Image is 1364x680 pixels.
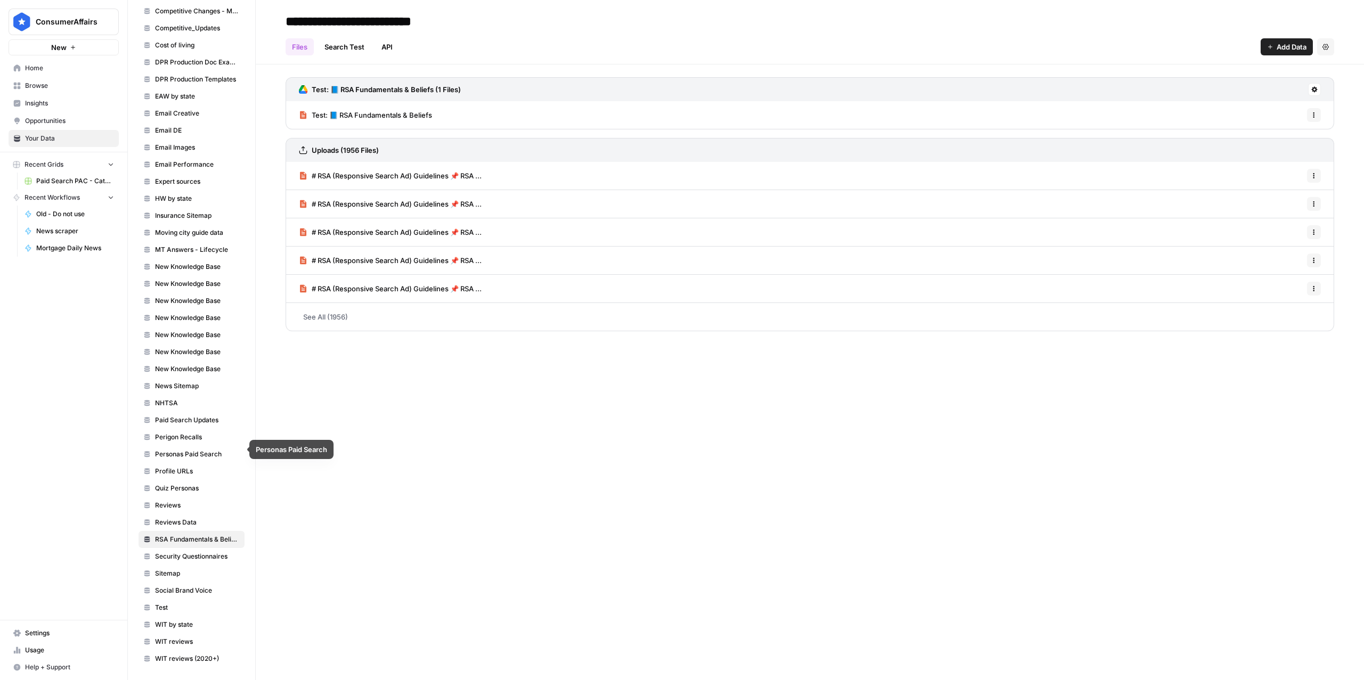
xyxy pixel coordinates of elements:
a: Test: 📘 RSA Fundamentals & Beliefs [299,101,432,129]
a: Profile URLs [139,463,245,480]
a: Moving city guide data [139,224,245,241]
a: Email DE [139,122,245,139]
span: ConsumerAffairs [36,17,100,27]
a: New Knowledge Base [139,292,245,309]
a: Paid Search PAC - Categories [20,173,119,190]
a: Reviews [139,497,245,514]
a: EAW by state [139,88,245,105]
a: DPR Production Doc Examples [139,54,245,71]
a: New Knowledge Base [139,343,245,361]
button: Add Data [1261,38,1313,55]
span: # RSA (Responsive Search Ad) Guidelines 📌 RSA ... [312,170,482,181]
button: Workspace: ConsumerAffairs [9,9,119,35]
a: Opportunities [9,112,119,129]
span: Expert sources [155,177,240,186]
a: Security Questionnaires [139,548,245,565]
span: Reviews Data [155,518,240,527]
span: HW by state [155,194,240,203]
span: Email Performance [155,160,240,169]
span: News scraper [36,226,114,236]
span: Home [25,63,114,73]
span: Insights [25,99,114,108]
span: Opportunities [25,116,114,126]
a: Usage [9,642,119,659]
span: New Knowledge Base [155,364,240,374]
span: New [51,42,67,53]
button: Recent Workflows [9,190,119,206]
a: Reviews Data [139,514,245,531]
a: News scraper [20,223,119,240]
span: Security Questionnaires [155,552,240,561]
span: New Knowledge Base [155,330,240,340]
button: Help + Support [9,659,119,676]
span: DPR Production Templates [155,75,240,84]
span: # RSA (Responsive Search Ad) Guidelines 📌 RSA ... [312,199,482,209]
span: Email DE [155,126,240,135]
a: # RSA (Responsive Search Ad) Guidelines 📌 RSA ... [299,247,482,274]
span: RSA Fundamentals & Beliefs [155,535,240,544]
span: Email Images [155,143,240,152]
a: # RSA (Responsive Search Ad) Guidelines 📌 RSA ... [299,218,482,246]
a: Expert sources [139,173,245,190]
a: Your Data [9,130,119,147]
a: Old - Do not use [20,206,119,223]
span: Test [155,603,240,612]
a: Search Test [318,38,371,55]
a: Home [9,60,119,77]
a: Competitive_Updates [139,20,245,37]
span: Quiz Personas [155,484,240,493]
span: WIT reviews (2020+) [155,654,240,663]
a: New Knowledge Base [139,326,245,343]
span: Reviews [155,501,240,510]
a: News Sitemap [139,378,245,395]
span: WIT reviews [155,637,240,646]
span: # RSA (Responsive Search Ad) Guidelines 📌 RSA ... [312,227,482,237]
span: Competitive Changes - Matching [155,6,240,16]
span: Help + Support [25,662,114,672]
a: NHTSA [139,395,245,412]
a: Personas Paid Search [139,446,245,463]
span: Profile URLs [155,466,240,476]
h3: Uploads (1956 Files) [312,145,379,155]
a: Email Performance [139,156,245,173]
span: Perigon Recalls [155,432,240,442]
a: See All (1956) [286,303,1334,331]
span: New Knowledge Base [155,279,240,289]
span: Social Brand Voice [155,586,240,595]
img: ConsumerAffairs Logo [12,12,31,31]
button: Recent Grids [9,157,119,173]
span: New Knowledge Base [155,347,240,357]
a: Mortgage Daily News [20,240,119,257]
span: Paid Search Updates [155,415,240,425]
span: Your Data [25,134,114,143]
a: Test [139,599,245,616]
a: Social Brand Voice [139,582,245,599]
span: New Knowledge Base [155,262,240,272]
span: Add Data [1277,42,1306,52]
a: New Knowledge Base [139,361,245,378]
span: New Knowledge Base [155,313,240,323]
span: Paid Search PAC - Categories [36,176,114,186]
a: # RSA (Responsive Search Ad) Guidelines 📌 RSA ... [299,275,482,302]
a: WIT reviews (2020+) [139,650,245,667]
a: HW by state [139,190,245,207]
a: Cost of living [139,37,245,54]
span: Competitive_Updates [155,23,240,33]
span: Sitemap [155,569,240,578]
a: WIT by state [139,616,245,633]
a: MT Answers - Lifecycle [139,241,245,258]
a: API [375,38,399,55]
span: Browse [25,81,114,91]
a: Sitemap [139,565,245,582]
span: Mortgage Daily News [36,243,114,253]
span: Usage [25,645,114,655]
span: NHTSA [155,398,240,408]
a: Files [286,38,314,55]
a: DPR Production Templates [139,71,245,88]
span: Recent Workflows [25,193,80,202]
a: RSA Fundamentals & Beliefs [139,531,245,548]
h3: Test: 📘 RSA Fundamentals & Beliefs (1 Files) [312,84,461,95]
a: Paid Search Updates [139,412,245,429]
span: # RSA (Responsive Search Ad) Guidelines 📌 RSA ... [312,283,482,294]
a: Uploads (1956 Files) [299,138,379,162]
